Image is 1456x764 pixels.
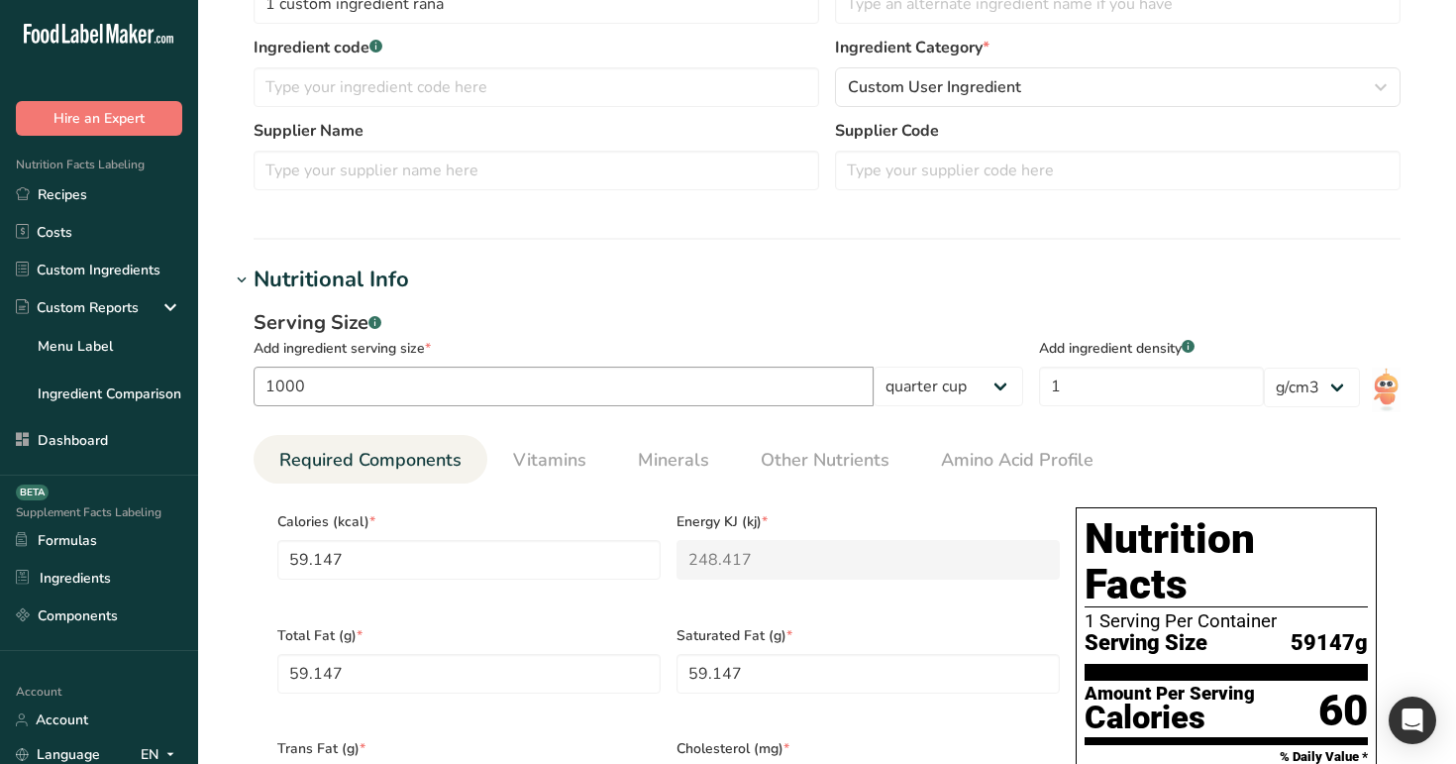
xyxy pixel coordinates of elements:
label: Ingredient Category [835,36,1401,59]
span: 59147g [1291,631,1368,656]
span: Trans Fat (g) [277,738,661,759]
img: ai-bot.1dcbe71.gif [1372,368,1401,412]
span: Minerals [638,447,709,474]
input: Type your supplier code here [835,151,1401,190]
div: Calories [1085,704,1255,732]
div: Serving Size [254,308,1023,338]
span: Amino Acid Profile [941,447,1093,474]
input: Type your supplier name here [254,151,819,190]
label: Supplier Code [835,119,1401,143]
div: Add ingredient density [1039,338,1264,359]
span: Calories (kcal) [277,511,661,532]
label: Supplier Name [254,119,819,143]
div: Nutritional Info [254,264,409,296]
h1: Nutrition Facts [1085,516,1368,607]
div: Amount Per Serving [1085,685,1255,704]
div: 1 Serving Per Container [1085,611,1368,631]
label: Ingredient code [254,36,819,59]
div: Open Intercom Messenger [1389,697,1436,744]
span: Cholesterol (mg) [676,738,1060,759]
span: Required Components [279,447,462,474]
span: Energy KJ (kj) [676,511,1060,532]
div: Custom Reports [16,297,139,318]
input: Type your density here [1039,367,1264,406]
button: Custom User Ingredient [835,67,1401,107]
div: Add ingredient serving size [254,338,1023,359]
input: Type your ingredient code here [254,67,819,107]
div: BETA [16,485,49,500]
span: Custom User Ingredient [848,75,1021,99]
span: Serving Size [1085,631,1207,656]
span: Other Nutrients [761,447,889,474]
div: 60 [1318,685,1368,737]
input: Type your serving size here [254,367,874,406]
span: Vitamins [513,447,586,474]
span: Saturated Fat (g) [676,625,1060,646]
span: Total Fat (g) [277,625,661,646]
button: Hire an Expert [16,101,182,136]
